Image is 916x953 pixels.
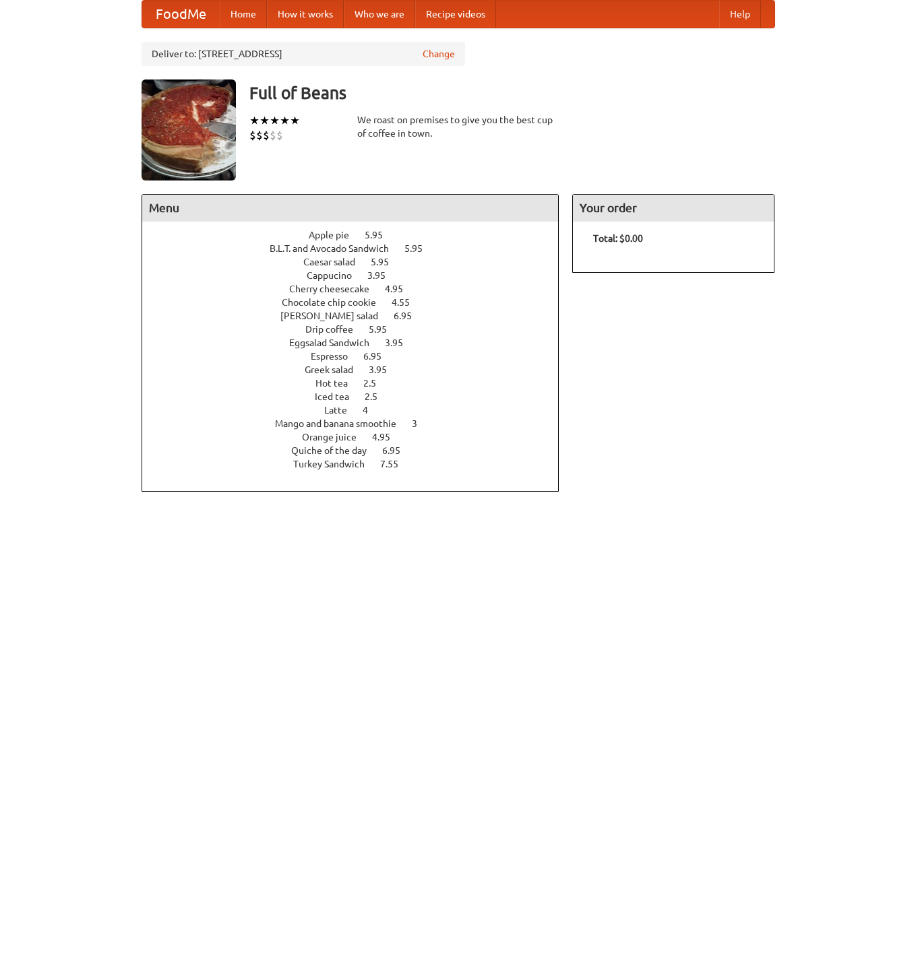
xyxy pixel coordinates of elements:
span: Turkey Sandwich [293,459,378,469]
span: 4.95 [385,284,417,294]
span: 5.95 [369,324,400,335]
span: 3 [412,418,431,429]
span: 4 [363,405,381,416]
span: Quiche of the day [291,445,380,456]
a: Chocolate chip cookie 4.55 [282,297,435,308]
span: 2.5 [363,378,390,389]
a: How it works [267,1,344,28]
a: Greek salad 3.95 [305,364,412,375]
span: 6.95 [382,445,414,456]
span: Chocolate chip cookie [282,297,390,308]
a: Cherry cheesecake 4.95 [289,284,428,294]
li: ★ [290,113,300,128]
h4: Menu [142,195,559,222]
img: angular.jpg [142,79,236,180]
a: Change [423,47,455,61]
span: 5.95 [404,243,436,254]
li: $ [276,128,283,143]
span: 5.95 [371,257,402,267]
h4: Your order [573,195,774,222]
span: Drip coffee [305,324,367,335]
span: 3.95 [385,337,417,348]
a: Espresso 6.95 [311,351,406,362]
span: Eggsalad Sandwich [289,337,383,348]
span: 2.5 [365,391,391,402]
a: Hot tea 2.5 [315,378,401,389]
span: 4.95 [372,432,404,442]
span: 6.95 [394,310,425,321]
a: Drip coffee 5.95 [305,324,412,335]
span: Caesar salad [303,257,369,267]
a: Orange juice 4.95 [302,432,415,442]
span: 7.55 [380,459,412,469]
span: Cherry cheesecake [289,284,383,294]
a: Help [719,1,761,28]
a: Cappucino 3.95 [307,270,410,281]
a: B.L.T. and Avocado Sandwich 5.95 [270,243,448,254]
span: Espresso [311,351,361,362]
span: Greek salad [305,364,367,375]
a: Eggsalad Sandwich 3.95 [289,337,428,348]
a: FoodMe [142,1,220,28]
li: ★ [249,113,259,128]
span: Hot tea [315,378,361,389]
span: Orange juice [302,432,370,442]
span: Mango and banana smoothie [275,418,410,429]
h3: Full of Beans [249,79,775,106]
li: $ [249,128,256,143]
div: We roast on premises to give you the best cup of coffee in town. [357,113,559,140]
a: Recipe videos [415,1,496,28]
span: 5.95 [365,230,396,240]
a: Mango and banana smoothie 3 [275,418,442,429]
span: Cappucino [307,270,365,281]
a: Apple pie 5.95 [309,230,408,240]
a: Caesar salad 5.95 [303,257,414,267]
div: Deliver to: [STREET_ADDRESS] [142,42,465,66]
a: Who we are [344,1,415,28]
span: 6.95 [363,351,395,362]
span: 3.95 [367,270,399,281]
span: 3.95 [369,364,400,375]
span: B.L.T. and Avocado Sandwich [270,243,402,254]
span: Iced tea [315,391,363,402]
span: [PERSON_NAME] salad [280,310,392,321]
a: Turkey Sandwich 7.55 [293,459,423,469]
a: [PERSON_NAME] salad 6.95 [280,310,437,321]
li: $ [270,128,276,143]
li: ★ [259,113,270,128]
span: Latte [324,405,361,416]
a: Home [220,1,267,28]
li: $ [263,128,270,143]
a: Latte 4 [324,405,393,416]
li: ★ [280,113,290,128]
li: $ [256,128,263,143]
a: Iced tea 2.5 [315,391,402,402]
span: Apple pie [309,230,363,240]
b: Total: $0.00 [593,233,643,244]
a: Quiche of the day 6.95 [291,445,425,456]
li: ★ [270,113,280,128]
span: 4.55 [392,297,423,308]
